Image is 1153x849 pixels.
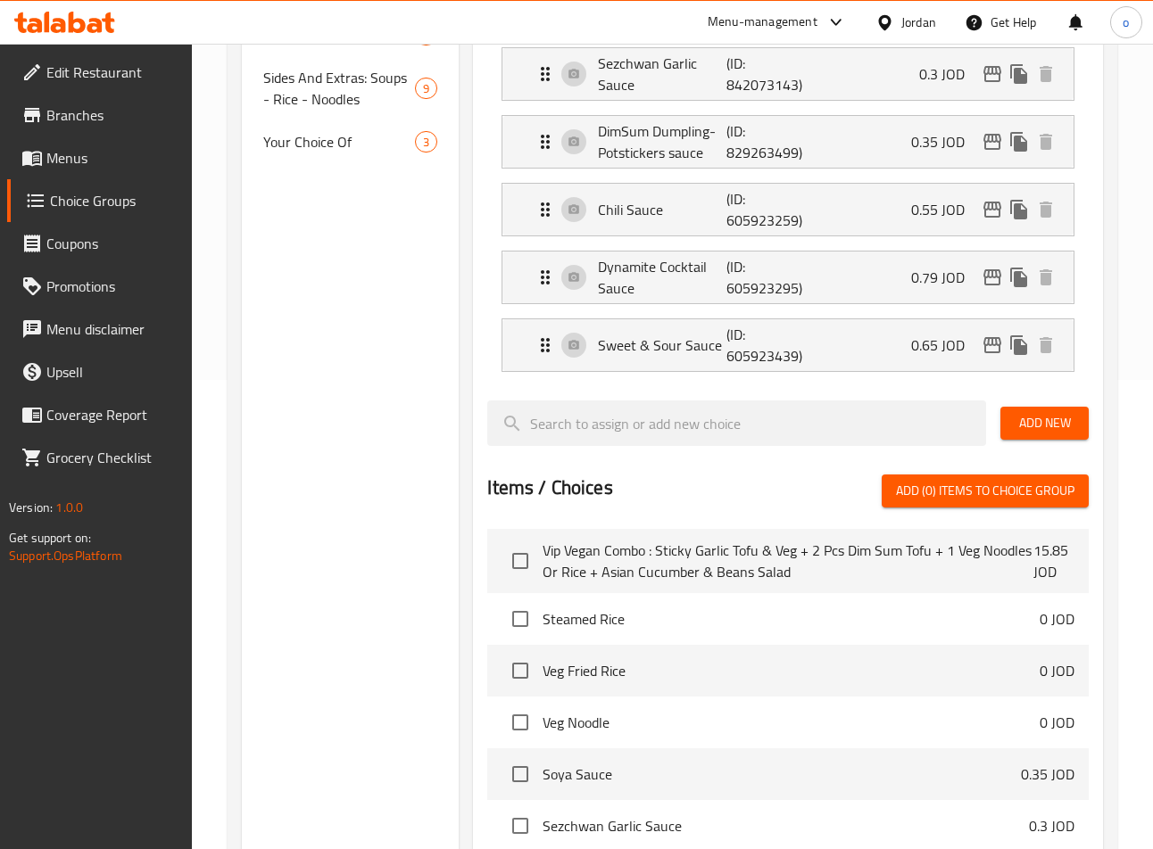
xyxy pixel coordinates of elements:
[502,48,1073,100] div: Expand
[979,196,1006,223] button: edit
[1033,264,1059,291] button: delete
[46,361,178,383] span: Upsell
[46,318,178,340] span: Menu disclaimer
[726,120,812,163] p: (ID: 829263499)
[1006,332,1033,359] button: duplicate
[487,400,986,446] input: search
[7,222,193,265] a: Coupons
[46,404,178,425] span: Coverage Report
[416,134,436,151] span: 3
[415,131,437,152] div: Choices
[7,136,193,179] a: Menus
[502,807,539,845] span: Select choice
[46,62,178,83] span: Edit Restaurant
[487,40,1088,108] li: Expand
[979,332,1006,359] button: edit
[598,199,726,220] p: Chili Sauce
[46,233,178,254] span: Coupons
[1033,332,1059,359] button: delete
[502,600,539,638] span: Select choice
[242,120,459,163] div: Your Choice Of3
[55,496,83,519] span: 1.0.0
[502,116,1073,168] div: Expand
[502,652,539,689] span: Select choice
[543,608,1039,630] span: Steamed Rice
[7,265,193,308] a: Promotions
[708,12,817,33] div: Menu-management
[487,474,612,501] h2: Items / Choices
[911,131,979,152] p: 0.35 JOD
[1033,540,1074,582] p: 15.85 JOD
[979,128,1006,155] button: edit
[901,12,936,32] div: Jordan
[502,704,539,741] span: Select choice
[9,496,53,519] span: Version:
[543,763,1020,785] span: Soya Sauce
[487,176,1088,243] li: Expand
[1040,608,1074,630] p: 0 JOD
[543,660,1039,681] span: Veg Fried Rice
[263,131,415,152] span: Your Choice Of
[1006,264,1033,291] button: duplicate
[7,393,193,436] a: Coverage Report
[911,199,979,220] p: 0.55 JOD
[487,108,1088,176] li: Expand
[1123,12,1129,32] span: o
[1033,128,1059,155] button: delete
[502,755,539,793] span: Select choice
[46,147,178,169] span: Menus
[46,104,178,126] span: Branches
[919,63,979,85] p: 0.3 JOD
[9,544,122,567] a: Support.OpsPlatform
[1040,712,1074,733] p: 0 JOD
[9,526,91,549] span: Get support on:
[882,474,1089,507] button: Add (0) items to choice group
[50,190,178,211] span: Choice Groups
[911,334,979,356] p: 0.65 JOD
[598,334,726,356] p: Sweet & Sour Sauce
[416,80,436,97] span: 9
[1006,61,1033,87] button: duplicate
[242,56,459,120] div: Sides And Extras: Soups - Rice - Noodles9
[726,188,812,231] p: (ID: 605923259)
[7,51,193,94] a: Edit Restaurant
[46,276,178,297] span: Promotions
[896,480,1074,502] span: Add (0) items to choice group
[7,94,193,136] a: Branches
[979,264,1006,291] button: edit
[502,319,1073,371] div: Expand
[598,53,726,95] p: Sezchwan Garlic Sauce
[263,24,415,45] span: Your Choice Of :
[502,542,539,580] span: Select choice
[46,447,178,468] span: Grocery Checklist
[979,61,1006,87] button: edit
[1040,660,1074,681] p: 0 JOD
[598,256,726,299] p: Dynamite Cocktail Sauce
[1015,412,1074,434] span: Add New
[726,53,812,95] p: (ID: 842073143)
[502,251,1073,303] div: Expand
[487,311,1088,379] li: Expand
[7,350,193,393] a: Upsell
[487,243,1088,311] li: Expand
[7,308,193,350] a: Menu disclaimer
[502,184,1073,235] div: Expand
[1021,763,1074,785] p: 0.35 JOD
[7,179,193,222] a: Choice Groups
[726,256,812,299] p: (ID: 605923295)
[543,815,1028,837] span: Sezchwan Garlic Sauce
[1006,196,1033,223] button: duplicate
[726,324,812,367] p: (ID: 605923439)
[1006,128,1033,155] button: duplicate
[543,540,1033,582] span: Vip Vegan Combo : Sticky Garlic Tofu & Veg + 2 Pcs Dim Sum Tofu + 1 Veg Noodles Or Rice + Asian C...
[1033,196,1059,223] button: delete
[7,436,193,479] a: Grocery Checklist
[598,120,726,163] p: DimSum Dumpling-Potstickers sauce
[543,712,1039,733] span: Veg Noodle
[911,267,979,288] p: 0.79 JOD
[1029,815,1074,837] p: 0.3 JOD
[1033,61,1059,87] button: delete
[1000,407,1089,440] button: Add New
[263,67,415,110] span: Sides And Extras: Soups - Rice - Noodles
